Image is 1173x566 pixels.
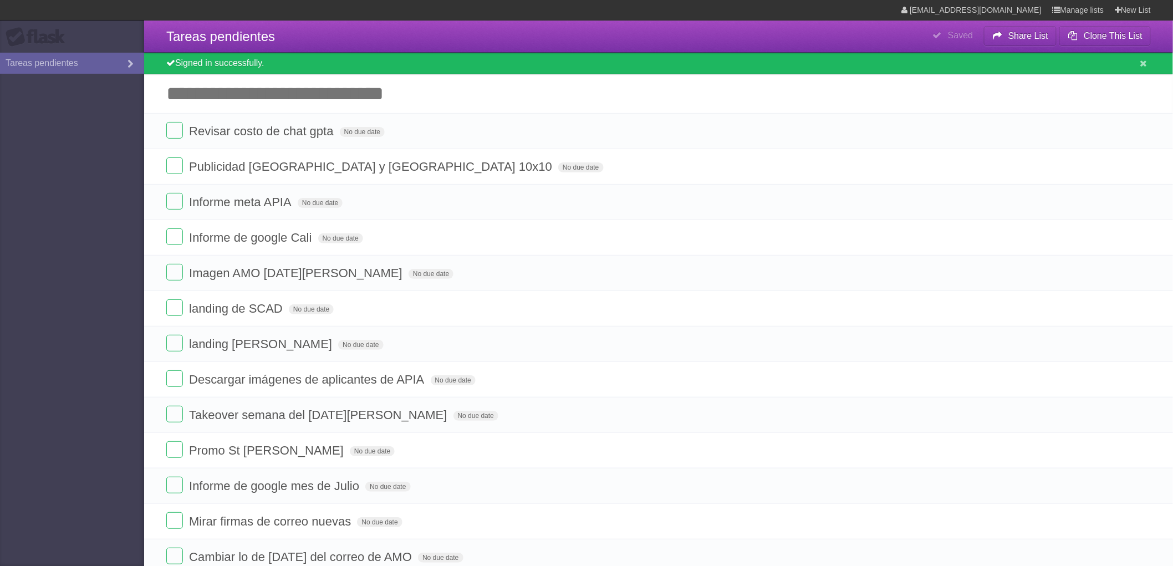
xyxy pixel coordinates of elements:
span: No due date [558,162,603,172]
span: No due date [289,304,334,314]
label: Done [166,477,183,493]
span: No due date [357,517,402,527]
span: No due date [409,269,453,279]
span: No due date [453,411,498,421]
span: No due date [338,340,383,350]
button: Share List [984,26,1057,46]
span: No due date [318,233,363,243]
label: Done [166,193,183,210]
span: No due date [350,446,395,456]
div: Signed in successfully. [144,53,1173,74]
span: No due date [340,127,385,137]
label: Done [166,335,183,351]
label: Done [166,157,183,174]
label: Done [166,264,183,281]
span: Mirar firmas de correo nuevas [189,514,354,528]
b: Share List [1008,31,1048,40]
span: No due date [365,482,410,492]
span: No due date [298,198,343,208]
label: Done [166,299,183,316]
label: Done [166,512,183,529]
span: Descargar imágenes de aplicantes de APIA [189,373,427,386]
button: Clone This List [1059,26,1151,46]
span: Imagen AMO [DATE][PERSON_NAME] [189,266,405,280]
span: Cambiar lo de [DATE] del correo de AMO [189,550,415,564]
label: Done [166,441,183,458]
span: Informe de google mes de Julio [189,479,362,493]
span: Informe de google Cali [189,231,314,244]
span: Promo St [PERSON_NAME] [189,443,346,457]
label: Done [166,122,183,139]
label: Done [166,228,183,245]
b: Saved [948,30,973,40]
b: Clone This List [1084,31,1143,40]
span: Revisar costo de chat gpta [189,124,336,138]
span: Tareas pendientes [166,29,275,44]
span: landing [PERSON_NAME] [189,337,335,351]
label: Done [166,406,183,422]
span: No due date [431,375,476,385]
span: No due date [418,553,463,563]
div: Flask [6,27,72,47]
span: landing de SCAD [189,302,285,315]
span: Publicidad [GEOGRAPHIC_DATA] y [GEOGRAPHIC_DATA] 10x10 [189,160,555,174]
span: Takeover semana del [DATE][PERSON_NAME] [189,408,450,422]
label: Done [166,370,183,387]
label: Done [166,548,183,564]
span: Informe meta APIA [189,195,294,209]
